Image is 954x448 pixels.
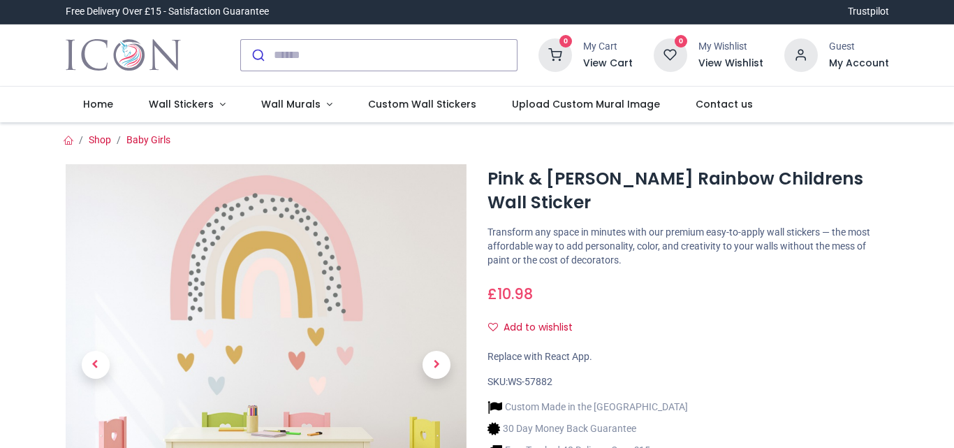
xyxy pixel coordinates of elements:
[696,97,753,111] span: Contact us
[149,97,214,111] span: Wall Stickers
[261,97,321,111] span: Wall Murals
[368,97,476,111] span: Custom Wall Stickers
[698,57,763,71] a: View Wishlist
[487,375,889,389] div: SKU:
[241,40,274,71] button: Submit
[698,40,763,54] div: My Wishlist
[66,36,181,75] img: Icon Wall Stickers
[559,35,573,48] sup: 0
[848,5,889,19] a: Trustpilot
[82,351,110,379] span: Previous
[829,57,889,71] a: My Account
[508,376,552,387] span: WS-57882
[487,226,889,267] p: Transform any space in minutes with our premium easy-to-apply wall stickers — the most affordable...
[487,284,533,304] span: £
[487,350,889,364] div: Replace with React App.
[497,284,533,304] span: 10.98
[83,97,113,111] span: Home
[66,5,269,19] div: Free Delivery Over £15 - Satisfaction Guarantee
[66,36,181,75] a: Logo of Icon Wall Stickers
[583,40,633,54] div: My Cart
[488,322,498,332] i: Add to wishlist
[126,134,170,145] a: Baby Girls
[423,351,450,379] span: Next
[487,400,688,414] li: Custom Made in the [GEOGRAPHIC_DATA]
[487,421,688,436] li: 30 Day Money Back Guarantee
[487,167,889,215] h1: Pink & [PERSON_NAME] Rainbow Childrens Wall Sticker
[131,87,244,123] a: Wall Stickers
[512,97,660,111] span: Upload Custom Mural Image
[829,40,889,54] div: Guest
[243,87,350,123] a: Wall Murals
[538,48,572,59] a: 0
[487,316,585,340] button: Add to wishlistAdd to wishlist
[89,134,111,145] a: Shop
[675,35,688,48] sup: 0
[654,48,687,59] a: 0
[583,57,633,71] a: View Cart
